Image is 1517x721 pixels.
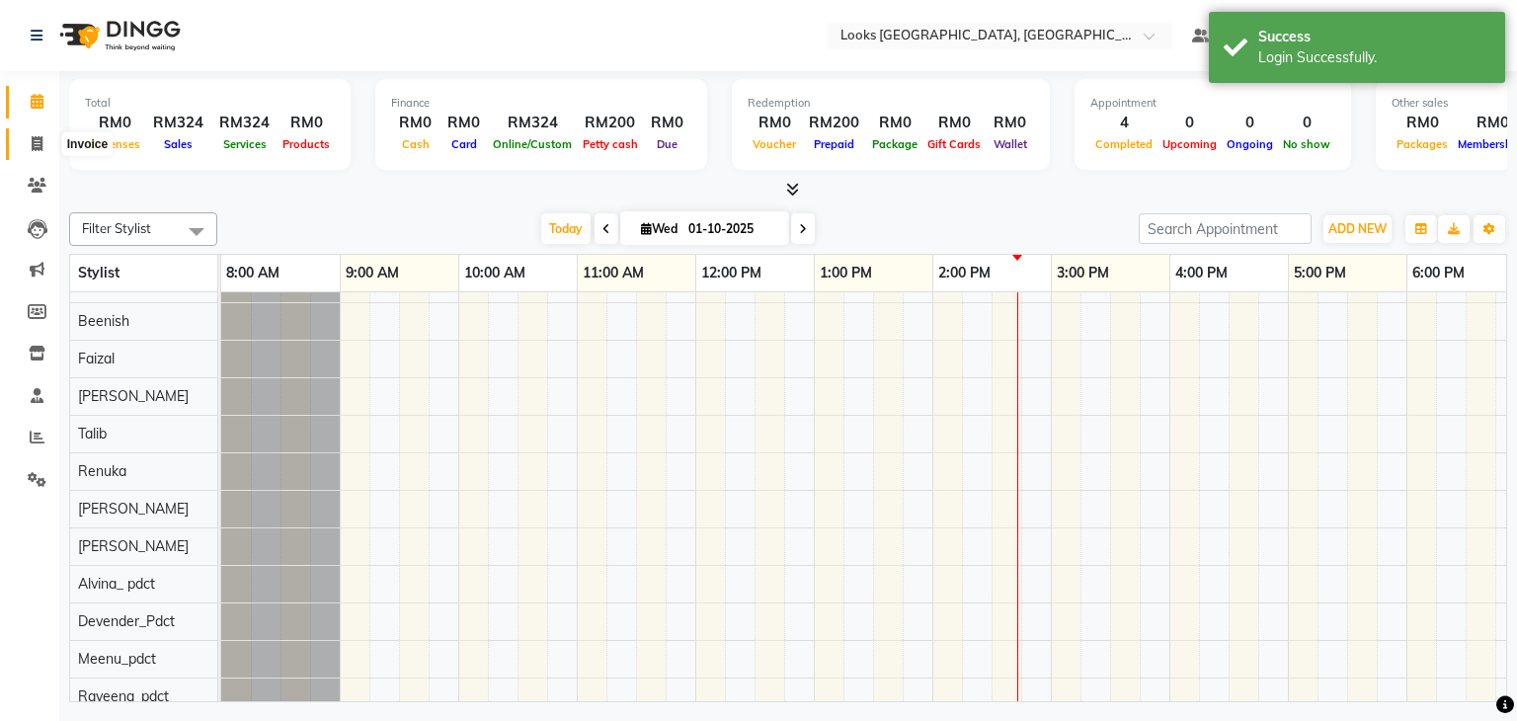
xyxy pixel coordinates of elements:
a: 10:00 AM [459,259,530,287]
span: Completed [1090,137,1158,151]
span: Wed [636,221,682,236]
input: 2025-10-01 [682,214,781,244]
div: Redemption [748,95,1034,112]
span: Talib [78,425,107,442]
span: Online/Custom [488,137,577,151]
span: Upcoming [1158,137,1222,151]
span: ADD NEW [1328,221,1387,236]
div: 0 [1222,112,1278,134]
img: logo [50,8,186,63]
span: Packages [1392,137,1453,151]
div: Appointment [1090,95,1335,112]
div: RM0 [748,112,801,134]
span: Ongoing [1222,137,1278,151]
div: RM324 [145,112,211,134]
a: 9:00 AM [341,259,404,287]
span: Gift Cards [922,137,986,151]
div: RM0 [439,112,488,134]
div: RM0 [922,112,986,134]
span: Beenish [78,312,129,330]
span: [PERSON_NAME] [78,387,189,405]
span: [PERSON_NAME] [78,537,189,555]
span: Due [652,137,682,151]
span: Filter Stylist [82,220,151,236]
div: Login Successfully. [1258,47,1490,68]
a: 6:00 PM [1407,259,1470,287]
div: RM200 [801,112,867,134]
div: RM0 [391,112,439,134]
span: [PERSON_NAME] [78,500,189,518]
div: Invoice [62,132,113,156]
span: Services [218,137,272,151]
span: Voucher [748,137,801,151]
button: ADD NEW [1323,215,1392,243]
div: RM324 [211,112,278,134]
div: 4 [1090,112,1158,134]
a: 3:00 PM [1052,259,1114,287]
span: Card [446,137,482,151]
div: RM0 [986,112,1034,134]
a: 1:00 PM [815,259,877,287]
span: Cash [397,137,435,151]
input: Search Appointment [1139,213,1312,244]
a: 11:00 AM [578,259,649,287]
div: Success [1258,27,1490,47]
span: Prepaid [809,137,859,151]
div: Total [85,95,335,112]
div: RM324 [488,112,577,134]
a: 5:00 PM [1289,259,1351,287]
div: Finance [391,95,691,112]
span: Package [867,137,922,151]
span: No show [1278,137,1335,151]
span: Raveena_pdct [78,687,169,705]
div: RM0 [278,112,335,134]
span: Renuka [78,462,126,480]
span: Alvina_ pdct [78,575,155,593]
span: Meenu_pdct [78,650,156,668]
div: 0 [1278,112,1335,134]
div: RM0 [85,112,145,134]
span: Sales [159,137,198,151]
span: Devender_Pdct [78,612,175,630]
div: RM0 [1392,112,1453,134]
span: Products [278,137,335,151]
div: RM0 [867,112,922,134]
span: Stylist [78,264,120,281]
div: RM0 [643,112,691,134]
span: Faizal [78,350,115,367]
a: 8:00 AM [221,259,284,287]
span: Petty cash [578,137,643,151]
a: 4:00 PM [1170,259,1233,287]
div: RM200 [577,112,643,134]
span: Wallet [989,137,1032,151]
a: 2:00 PM [933,259,996,287]
div: 0 [1158,112,1222,134]
span: Today [541,213,591,244]
a: 12:00 PM [696,259,766,287]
